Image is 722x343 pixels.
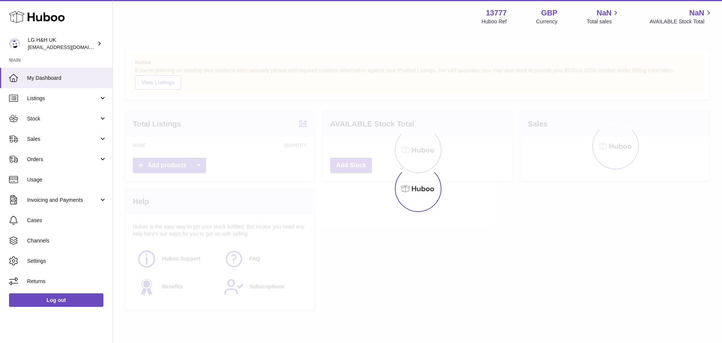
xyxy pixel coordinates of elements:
a: Log out [9,293,103,307]
span: Settings [27,258,107,265]
a: NaN Total sales [587,8,620,25]
span: NaN [689,8,704,18]
span: Sales [27,136,99,143]
strong: GBP [541,8,557,18]
span: Orders [27,156,99,163]
span: Stock [27,115,99,122]
span: Channels [27,237,107,244]
span: My Dashboard [27,75,107,82]
div: Currency [536,18,558,25]
span: NaN [596,8,611,18]
span: AVAILABLE Stock Total [649,18,713,25]
span: Usage [27,176,107,183]
span: [EMAIL_ADDRESS][DOMAIN_NAME] [28,44,111,50]
span: Returns [27,278,107,285]
div: Huboo Ref [482,18,507,25]
strong: 13777 [486,8,507,18]
span: Invoicing and Payments [27,197,99,204]
a: NaN AVAILABLE Stock Total [649,8,713,25]
div: LG H&H UK [28,37,96,51]
span: Total sales [587,18,620,25]
img: veechen@lghnh.co.uk [9,38,20,49]
span: Cases [27,217,107,224]
span: Listings [27,95,99,102]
